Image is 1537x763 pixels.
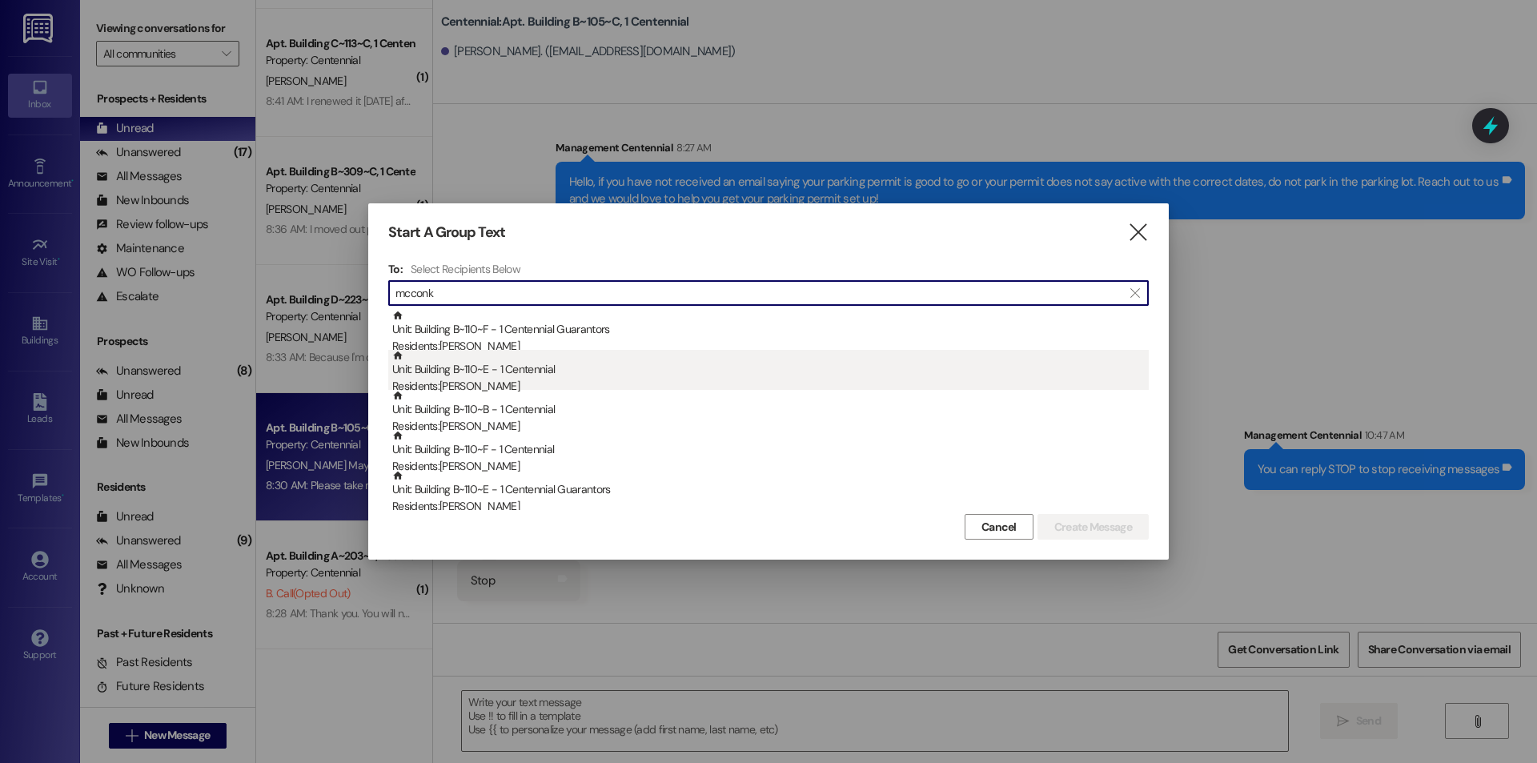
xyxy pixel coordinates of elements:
div: Unit: Building B~110~E - 1 Centennial Guarantors [392,470,1149,516]
div: Unit: Building B~110~F - 1 CentennialResidents:[PERSON_NAME] [388,430,1149,470]
div: Residents: [PERSON_NAME] [392,458,1149,475]
button: Create Message [1037,514,1149,540]
div: Unit: Building B~110~F - 1 Centennial [392,430,1149,476]
div: Unit: Building B~110~F - 1 Centennial GuarantorsResidents:[PERSON_NAME] [388,310,1149,350]
div: Unit: Building B~110~E - 1 Centennial [392,350,1149,396]
button: Clear text [1122,281,1148,305]
div: Unit: Building B~110~E - 1 CentennialResidents:[PERSON_NAME] [388,350,1149,390]
h4: Select Recipients Below [411,262,520,276]
div: Unit: Building B~110~E - 1 Centennial GuarantorsResidents:[PERSON_NAME] [388,470,1149,510]
div: Residents: [PERSON_NAME] [392,338,1149,355]
div: Residents: [PERSON_NAME] [392,378,1149,395]
div: Unit: Building B~110~F - 1 Centennial Guarantors [392,310,1149,355]
h3: Start A Group Text [388,223,505,242]
h3: To: [388,262,403,276]
i:  [1127,224,1149,241]
div: Unit: Building B~110~B - 1 Centennial [392,390,1149,436]
div: Unit: Building B~110~B - 1 CentennialResidents:[PERSON_NAME] [388,390,1149,430]
input: Search for any contact or apartment [395,282,1122,304]
div: Residents: [PERSON_NAME] [392,498,1149,515]
button: Cancel [965,514,1033,540]
i:  [1130,287,1139,299]
span: Create Message [1054,519,1132,536]
span: Cancel [981,519,1017,536]
div: Residents: [PERSON_NAME] [392,418,1149,435]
